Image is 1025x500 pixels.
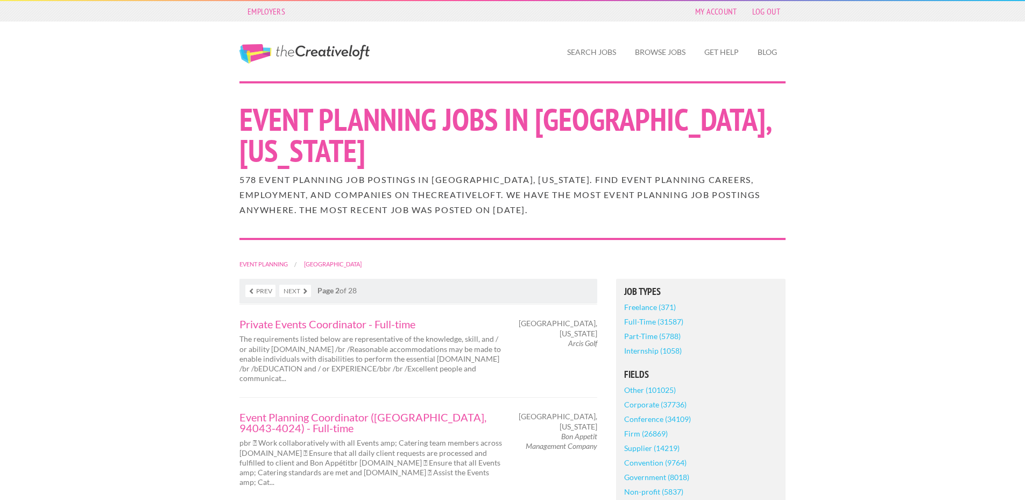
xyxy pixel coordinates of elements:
a: Get Help [696,40,747,65]
h1: Event Planning Jobs in [GEOGRAPHIC_DATA], [US_STATE] [239,104,786,166]
a: Freelance (371) [624,300,676,314]
a: Non-profit (5837) [624,484,683,499]
a: My Account [690,4,743,19]
a: Private Events Coordinator - Full-time [239,319,503,329]
a: Other (101025) [624,383,676,397]
em: Bon Appetit Management Company [526,432,597,450]
a: Firm (26869) [624,426,668,441]
a: Convention (9764) [624,455,687,470]
a: [GEOGRAPHIC_DATA] [304,260,362,267]
strong: Page 2 [317,286,340,295]
h5: Job Types [624,287,777,297]
a: Part-Time (5788) [624,329,681,343]
a: Full-Time (31587) [624,314,683,329]
a: Conference (34109) [624,412,691,426]
a: Browse Jobs [626,40,694,65]
a: Government (8018) [624,470,689,484]
nav: of 28 [239,279,597,304]
a: Search Jobs [559,40,625,65]
a: The Creative Loft [239,44,370,64]
a: Next [279,285,311,297]
h5: Fields [624,370,777,379]
em: Arcis Golf [568,339,597,348]
a: Employers [242,4,291,19]
a: Supplier (14219) [624,441,680,455]
a: Event Planning [239,260,288,267]
span: [GEOGRAPHIC_DATA], [US_STATE] [519,412,597,431]
a: Prev [245,285,275,297]
a: Internship (1058) [624,343,682,358]
span: [GEOGRAPHIC_DATA], [US_STATE] [519,319,597,338]
a: Blog [749,40,786,65]
a: Log Out [747,4,786,19]
a: Event Planning Coordinator ([GEOGRAPHIC_DATA], 94043-4024) - Full-time [239,412,503,433]
p: The requirements listed below are representative of the knowledge, skill, and / or ability [DOMAI... [239,334,503,383]
h2: 578 Event Planning job postings in [GEOGRAPHIC_DATA], [US_STATE]. Find Event Planning careers, em... [239,172,786,217]
p: pbr  Work collaboratively with all Events amp; Catering team members across [DOMAIN_NAME]  Ensu... [239,438,503,487]
a: Corporate (37736) [624,397,687,412]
